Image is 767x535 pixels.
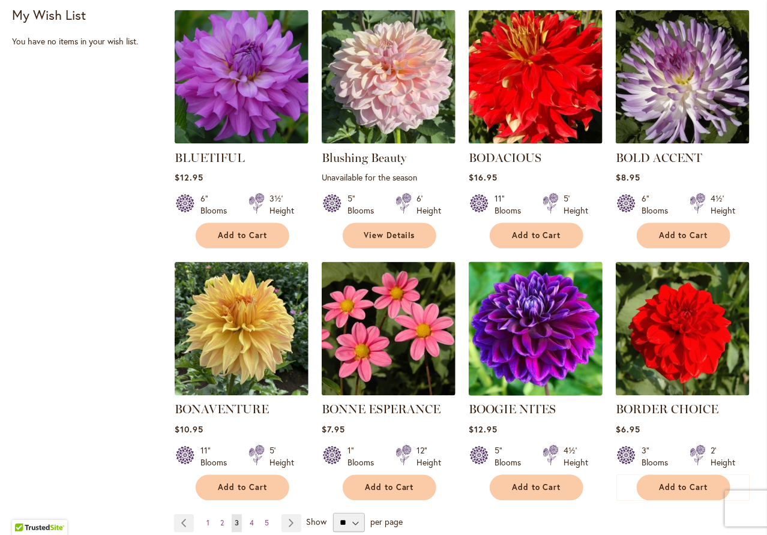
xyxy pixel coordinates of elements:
[175,262,308,396] img: Bonaventure
[322,424,345,435] span: $7.95
[322,151,406,165] a: Blushing Beauty
[218,483,267,493] span: Add to Cart
[564,445,588,469] div: 4½' Height
[659,483,708,493] span: Add to Cart
[196,223,289,249] button: Add to Cart
[196,475,289,501] button: Add to Cart
[417,193,441,217] div: 6' Height
[322,10,456,144] img: Blushing Beauty
[343,475,436,501] button: Add to Cart
[490,223,583,249] button: Add to Cart
[322,172,456,184] p: Unavailable for the season
[322,402,441,417] a: BONNE ESPERANCE
[250,519,254,528] span: 4
[512,231,561,241] span: Add to Cart
[495,193,528,217] div: 11" Blooms
[217,515,227,533] a: 2
[469,424,498,435] span: $12.95
[711,193,735,217] div: 4½' Height
[12,35,167,47] div: You have no items in your wish list.
[262,515,272,533] a: 5
[247,515,257,533] a: 4
[200,445,234,469] div: 11" Blooms
[466,259,606,399] img: BOOGIE NITES
[616,172,640,184] span: $8.95
[218,231,267,241] span: Add to Cart
[469,10,603,144] img: BODACIOUS
[469,387,603,398] a: BOOGIE NITES
[220,519,224,528] span: 2
[417,445,441,469] div: 12" Height
[616,135,750,146] a: BOLD ACCENT
[175,387,308,398] a: Bonaventure
[469,172,498,184] span: $16.95
[659,231,708,241] span: Add to Cart
[642,193,675,217] div: 6" Blooms
[495,445,528,469] div: 5" Blooms
[616,424,640,435] span: $6.95
[175,135,308,146] a: Bluetiful
[616,402,718,417] a: BORDER CHOICE
[469,151,541,165] a: BODACIOUS
[711,445,735,469] div: 2' Height
[322,135,456,146] a: Blushing Beauty
[616,10,750,144] img: BOLD ACCENT
[175,151,245,165] a: BLUETIFUL
[347,445,381,469] div: 1" Blooms
[269,445,294,469] div: 5' Height
[9,492,43,526] iframe: Launch Accessibility Center
[203,515,212,533] a: 1
[616,262,750,396] img: BORDER CHOICE
[365,483,414,493] span: Add to Cart
[364,231,415,241] span: View Details
[490,475,583,501] button: Add to Cart
[175,402,269,417] a: BONAVENTURE
[637,223,730,249] button: Add to Cart
[200,193,234,217] div: 6" Blooms
[306,516,326,528] span: Show
[642,445,675,469] div: 3" Blooms
[265,519,269,528] span: 5
[637,475,730,501] button: Add to Cart
[269,193,294,217] div: 3½' Height
[469,402,556,417] a: BOOGIE NITES
[175,10,308,144] img: Bluetiful
[616,387,750,398] a: BORDER CHOICE
[616,151,702,165] a: BOLD ACCENT
[175,424,203,435] span: $10.95
[469,135,603,146] a: BODACIOUS
[564,193,588,217] div: 5' Height
[512,483,561,493] span: Add to Cart
[206,519,209,528] span: 1
[370,516,403,528] span: per page
[12,6,86,23] strong: My Wish List
[175,172,203,184] span: $12.95
[347,193,381,217] div: 5" Blooms
[235,519,239,528] span: 3
[322,262,456,396] img: BONNE ESPERANCE
[322,387,456,398] a: BONNE ESPERANCE
[343,223,436,249] a: View Details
